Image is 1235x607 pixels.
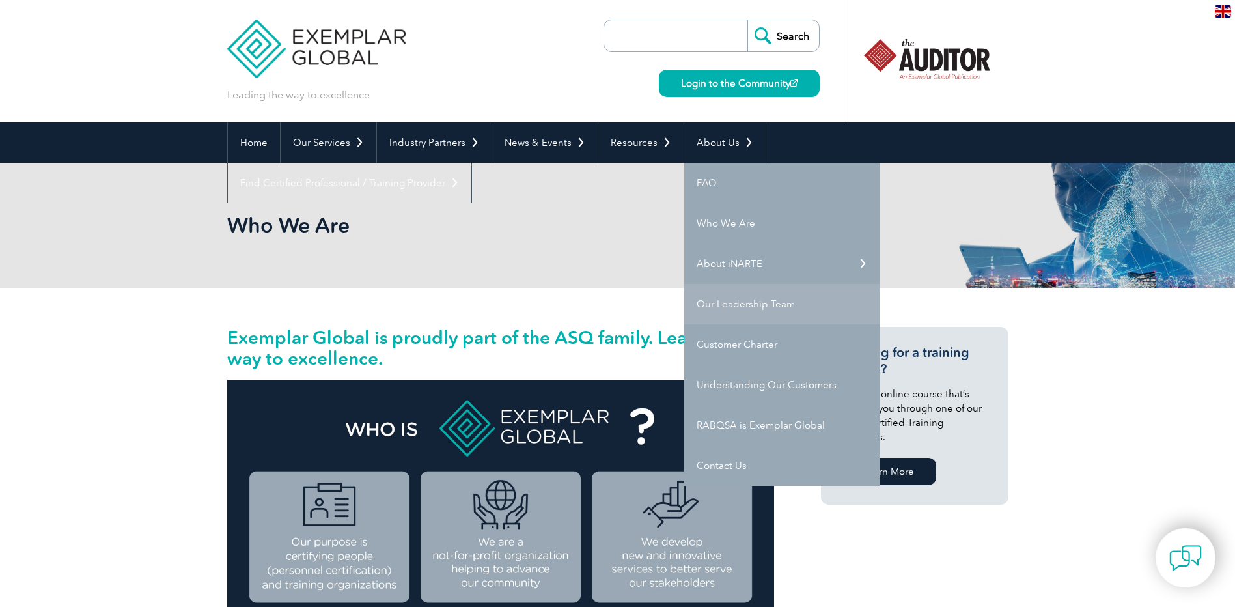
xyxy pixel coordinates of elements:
a: Industry Partners [377,122,492,163]
h3: Looking for a training course? [840,345,989,377]
p: Find the online course that’s right for you through one of our many certified Training Providers. [840,387,989,444]
a: Home [228,122,280,163]
a: RABQSA is Exemplar Global [684,405,880,445]
h2: Exemplar Global is proudly part of the ASQ family. Leading the way to excellence. [227,327,774,369]
a: Customer Charter [684,324,880,365]
img: open_square.png [790,79,798,87]
a: Our Services [281,122,376,163]
input: Search [747,20,819,51]
a: Who We Are [684,203,880,244]
a: Our Leadership Team [684,284,880,324]
a: About Us [684,122,766,163]
h2: Who We Are [227,215,774,236]
a: About iNARTE [684,244,880,284]
a: FAQ [684,163,880,203]
a: Understanding Our Customers [684,365,880,405]
img: en [1215,5,1231,18]
img: contact-chat.png [1169,542,1202,574]
a: Resources [598,122,684,163]
a: Contact Us [684,445,880,486]
p: Leading the way to excellence [227,88,370,102]
a: Find Certified Professional / Training Provider [228,163,471,203]
a: Login to the Community [659,70,820,97]
a: News & Events [492,122,598,163]
a: Learn More [840,458,936,485]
